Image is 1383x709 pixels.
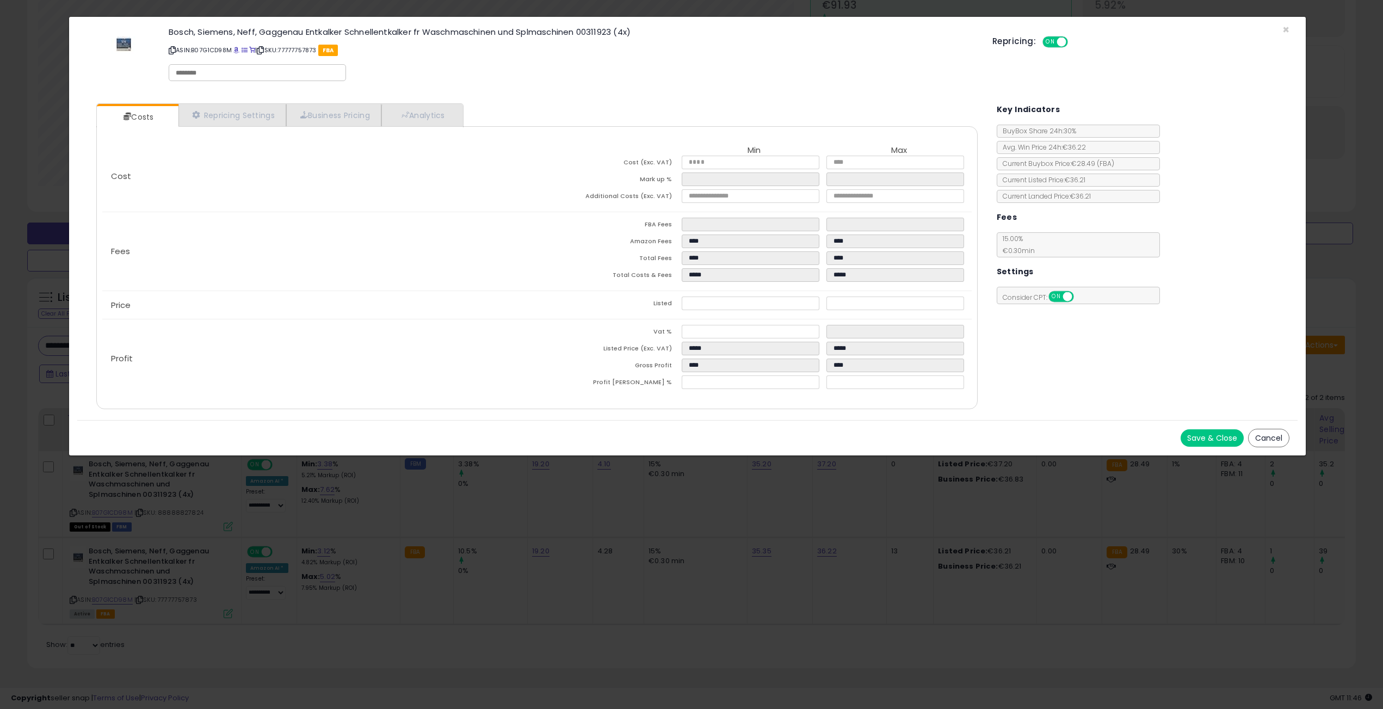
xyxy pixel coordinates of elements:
[997,211,1017,224] h5: Fees
[102,301,537,310] p: Price
[997,126,1076,135] span: BuyBox Share 24h: 30%
[102,172,537,181] p: Cost
[997,234,1035,255] span: 15.00 %
[682,146,826,156] th: Min
[249,46,255,54] a: Your listing only
[1072,292,1089,301] span: OFF
[997,192,1091,201] span: Current Landed Price: €36.21
[537,268,682,285] td: Total Costs & Fees
[537,235,682,251] td: Amazon Fees
[102,247,537,256] p: Fees
[1044,38,1057,47] span: ON
[537,325,682,342] td: Vat %
[381,104,462,126] a: Analytics
[537,297,682,313] td: Listed
[537,251,682,268] td: Total Fees
[102,354,537,363] p: Profit
[1097,159,1114,168] span: ( FBA )
[826,146,971,156] th: Max
[997,265,1034,279] h5: Settings
[992,37,1036,46] h5: Repricing:
[1071,159,1114,168] span: €28.49
[242,46,248,54] a: All offer listings
[537,189,682,206] td: Additional Costs (Exc. VAT)
[997,159,1114,168] span: Current Buybox Price:
[1066,38,1084,47] span: OFF
[537,375,682,392] td: Profit [PERSON_NAME] %
[1282,22,1289,38] span: ×
[997,293,1088,302] span: Consider CPT:
[233,46,239,54] a: BuyBox page
[169,28,976,36] h3: Bosch, Siemens, Neff, Gaggenau Entkalker Schnellentkalker fr Waschmaschinen und Splmaschinen 0031...
[537,156,682,172] td: Cost (Exc. VAT)
[1181,429,1244,447] button: Save & Close
[537,218,682,235] td: FBA Fees
[997,103,1060,116] h5: Key Indicators
[318,45,338,56] span: FBA
[997,175,1085,184] span: Current Listed Price: €36.21
[97,106,177,128] a: Costs
[169,41,976,59] p: ASIN: B07G1CD98M | SKU: 77777757873
[178,104,286,126] a: Repricing Settings
[1248,429,1289,447] button: Cancel
[537,172,682,189] td: Mark up %
[1049,292,1063,301] span: ON
[537,359,682,375] td: Gross Profit
[111,28,135,60] img: 41GBvad4rHL._SL60_.jpg
[537,342,682,359] td: Listed Price (Exc. VAT)
[997,143,1086,152] span: Avg. Win Price 24h: €36.22
[286,104,381,126] a: Business Pricing
[997,246,1035,255] span: €0.30 min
